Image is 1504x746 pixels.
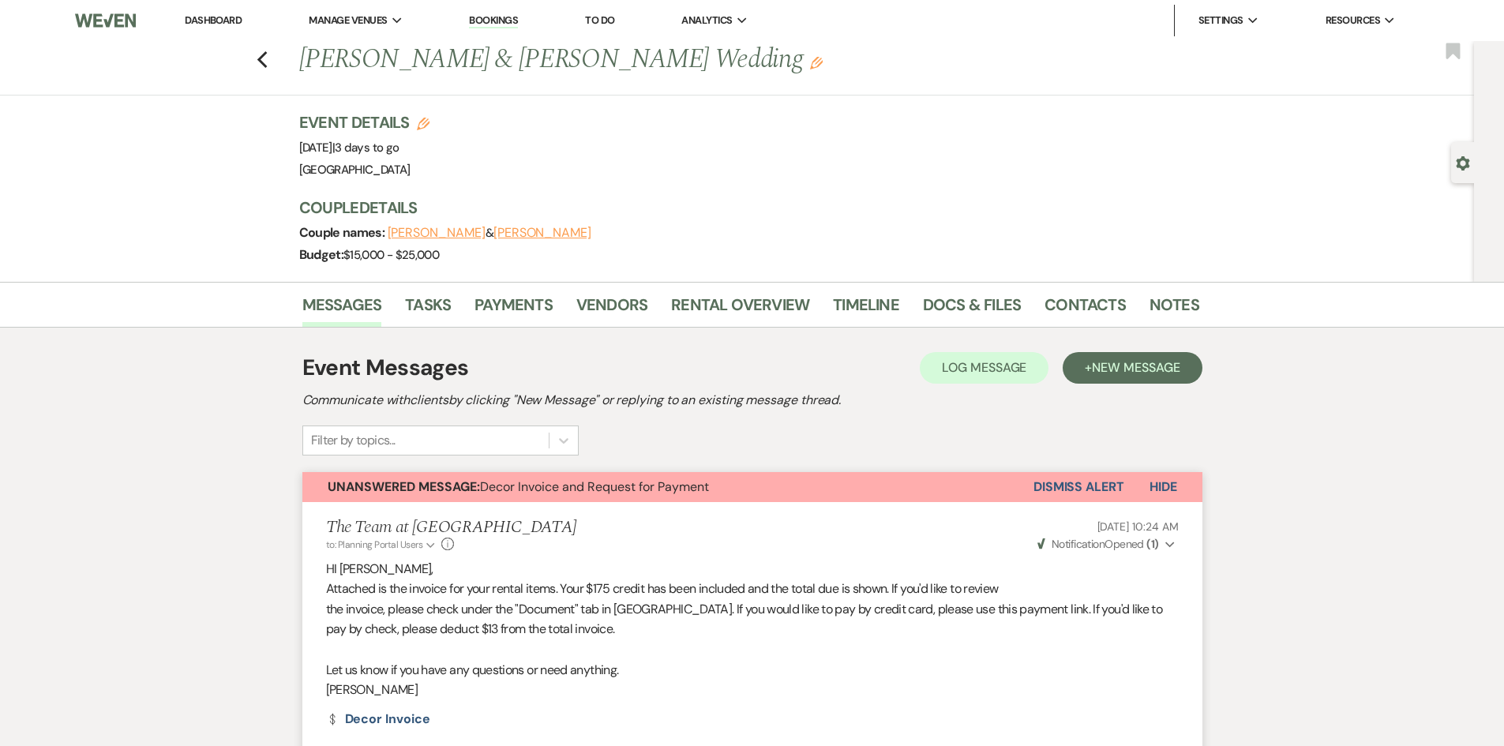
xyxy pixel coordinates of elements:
[299,246,344,263] span: Budget:
[326,579,1179,599] p: Attached is the invoice for your rental items. Your $175 credit has been included and the total d...
[299,162,411,178] span: [GEOGRAPHIC_DATA]
[326,660,1179,680] p: Let us know if you have any questions or need anything.
[576,292,647,327] a: Vendors
[585,13,614,27] a: To Do
[299,224,388,241] span: Couple names:
[326,538,438,552] button: to: Planning Portal Users
[326,680,1179,700] p: [PERSON_NAME]
[343,247,439,263] span: $15,000 - $25,000
[1035,536,1179,553] button: NotificationOpened (1)
[328,478,709,495] span: Decor Invoice and Request for Payment
[299,41,1007,79] h1: [PERSON_NAME] & [PERSON_NAME] Wedding
[299,140,399,156] span: [DATE]
[185,13,242,27] a: Dashboard
[810,55,823,69] button: Edit
[920,352,1048,384] button: Log Message
[75,4,135,37] img: Weven Logo
[326,538,423,551] span: to: Planning Portal Users
[299,197,1183,219] h3: Couple Details
[1063,352,1202,384] button: +New Message
[474,292,553,327] a: Payments
[469,13,518,28] a: Bookings
[942,359,1026,376] span: Log Message
[493,227,591,239] button: [PERSON_NAME]
[299,111,430,133] h3: Event Details
[1150,478,1177,495] span: Hide
[302,391,1202,410] h2: Communicate with clients by clicking "New Message" or replying to an existing message thread.
[923,292,1021,327] a: Docs & Files
[681,13,732,28] span: Analytics
[335,140,399,156] span: 3 days to go
[1150,292,1199,327] a: Notes
[326,518,577,538] h5: The Team at [GEOGRAPHIC_DATA]
[1097,519,1179,534] span: [DATE] 10:24 AM
[326,713,430,725] a: Decor Invoice
[388,225,591,241] span: &
[311,431,396,450] div: Filter by topics...
[328,478,480,495] strong: Unanswered Message:
[388,227,486,239] button: [PERSON_NAME]
[1033,472,1124,502] button: Dismiss Alert
[302,472,1033,502] button: Unanswered Message:Decor Invoice and Request for Payment
[1326,13,1380,28] span: Resources
[1198,13,1243,28] span: Settings
[1092,359,1180,376] span: New Message
[1052,537,1105,551] span: Notification
[671,292,809,327] a: Rental Overview
[332,140,399,156] span: |
[1124,472,1202,502] button: Hide
[302,351,469,384] h1: Event Messages
[1456,155,1470,170] button: Open lead details
[1045,292,1126,327] a: Contacts
[1037,537,1159,551] span: Opened
[302,292,382,327] a: Messages
[405,292,451,327] a: Tasks
[326,559,1179,579] p: HI [PERSON_NAME],
[326,599,1179,639] p: the invoice, please check under the "Document" tab in [GEOGRAPHIC_DATA]. If you would like to pay...
[1146,537,1158,551] strong: ( 1 )
[309,13,387,28] span: Manage Venues
[833,292,899,327] a: Timeline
